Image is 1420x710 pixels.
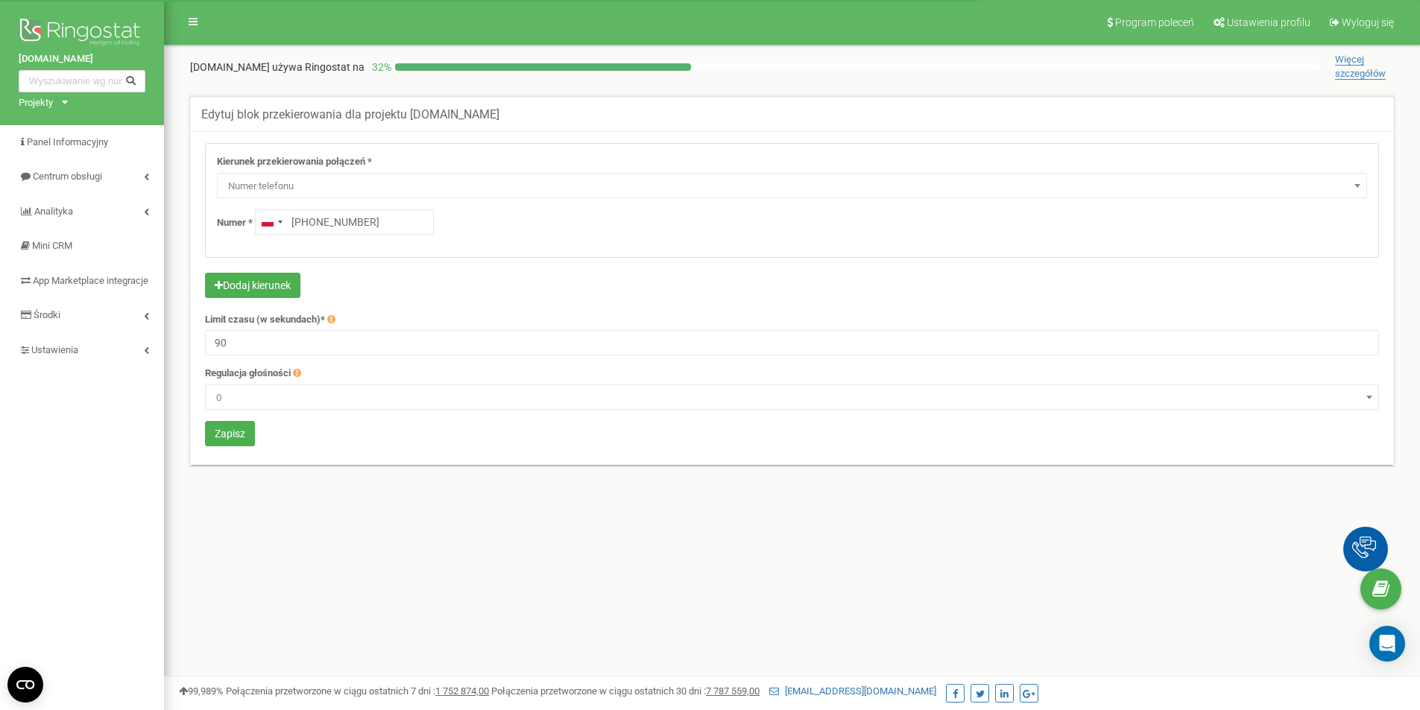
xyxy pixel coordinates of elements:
span: Środki [34,309,60,320]
span: 0 [205,384,1379,410]
input: Wyszukiwanie wg numeru [19,70,145,92]
button: Dodaj kierunek [205,273,300,298]
span: Analityka [34,206,73,217]
u: 7 787 559,00 [706,685,760,697]
span: Ustawienia [31,344,78,355]
div: Projekty [19,96,53,110]
button: Zapisz [205,421,255,446]
input: 512 345 678 [255,209,434,235]
label: Regulacja głośności [205,367,291,381]
span: używa Ringostat na [272,61,365,73]
span: Program poleceń [1115,16,1194,28]
span: Centrum obsługi [33,171,102,182]
span: Mini CRM [32,240,72,251]
span: Ustawienia profilu [1227,16,1310,28]
span: Więcej szczegółów [1335,54,1386,80]
label: Numer * [217,216,253,230]
u: 1 752 874,00 [435,685,489,697]
button: Open CMP widget [7,667,43,703]
a: [DOMAIN_NAME] [19,52,145,66]
p: 32 % [365,60,395,75]
span: Panel Informacyjny [27,136,108,148]
span: Połączenia przetworzone w ciągu ostatnich 7 dni : [226,685,489,697]
button: Selected country [256,210,287,234]
img: Ringostat logo [19,15,145,52]
span: 99,989% [179,685,224,697]
label: Limit czasu (w sekundach)* [205,313,325,327]
a: [EMAIL_ADDRESS][DOMAIN_NAME] [769,685,936,697]
h5: Edytuj blok przekierowania dla projektu [DOMAIN_NAME] [201,108,499,121]
span: 0 [210,387,1374,408]
span: App Marketplace integracje [33,275,148,286]
span: Numer telefonu [222,176,1362,197]
p: [DOMAIN_NAME] [190,60,365,75]
label: Kierunek przekierowania połączeń * [217,155,372,169]
div: Open Intercom Messenger [1369,626,1405,662]
span: Numer telefonu [217,173,1367,198]
span: Połączenia przetworzone w ciągu ostatnich 30 dni : [491,685,760,697]
span: Wyloguj się [1342,16,1394,28]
